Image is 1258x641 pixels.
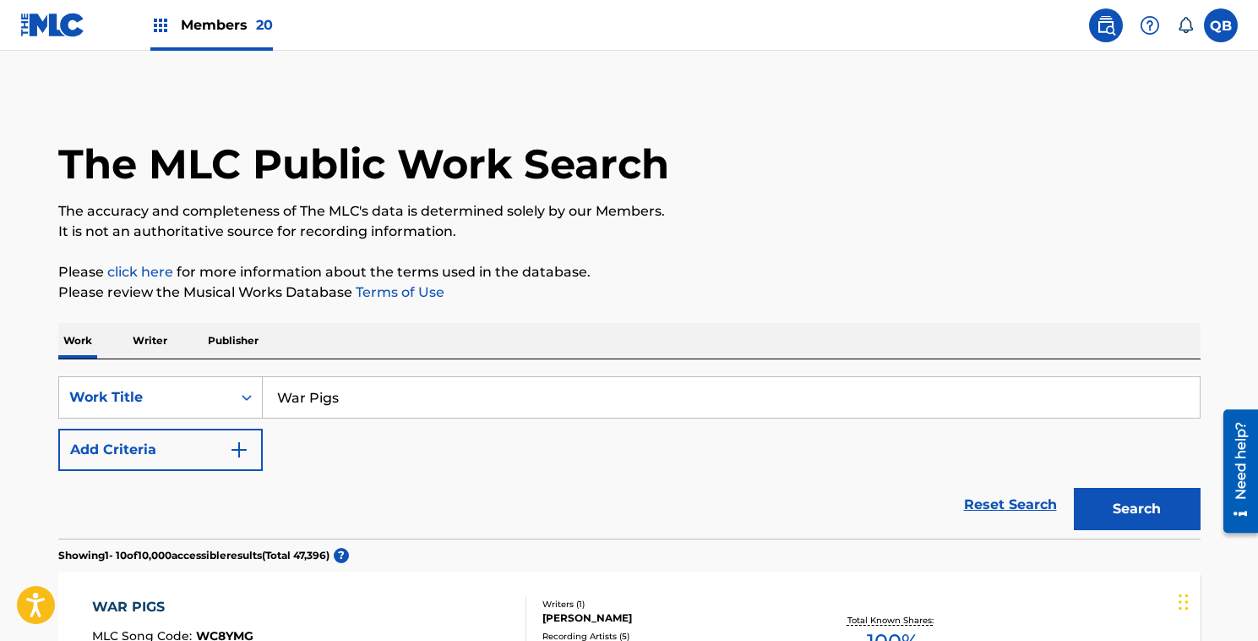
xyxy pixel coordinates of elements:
div: Drag [1179,577,1189,627]
p: The accuracy and completeness of The MLC's data is determined solely by our Members. [58,201,1201,222]
div: Work Title [69,387,221,408]
img: help [1140,15,1160,36]
iframe: Resource Center [1211,403,1258,540]
img: Top Rightsholders [150,15,171,36]
p: Showing 1 - 10 of 10,000 accessible results (Total 47,396 ) [58,548,329,563]
a: Terms of Use [352,284,444,300]
span: 20 [256,17,273,33]
span: Members [181,15,273,35]
h1: The MLC Public Work Search [58,139,669,189]
img: 9d2ae6d4665cec9f34b9.svg [229,440,249,460]
div: WAR PIGS [92,597,253,617]
div: Help [1133,8,1167,42]
div: User Menu [1204,8,1238,42]
button: Add Criteria [58,429,263,471]
p: Please for more information about the terms used in the database. [58,262,1201,282]
p: Work [58,323,97,359]
a: Public Search [1089,8,1123,42]
button: Search [1074,488,1201,530]
img: search [1096,15,1116,36]
p: Total Known Shares: [847,614,938,627]
p: Publisher [203,323,264,359]
a: click here [107,264,173,280]
a: Reset Search [956,486,1065,523]
span: ? [334,548,349,563]
form: Search Form [58,376,1201,539]
div: Notifications [1177,17,1194,34]
iframe: Chat Widget [1174,560,1258,641]
img: MLC Logo [20,13,85,37]
p: It is not an authoritative source for recording information. [58,222,1201,242]
div: Writers ( 1 ) [542,598,798,611]
div: [PERSON_NAME] [542,611,798,626]
p: Writer [128,323,172,359]
p: Please review the Musical Works Database [58,282,1201,303]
